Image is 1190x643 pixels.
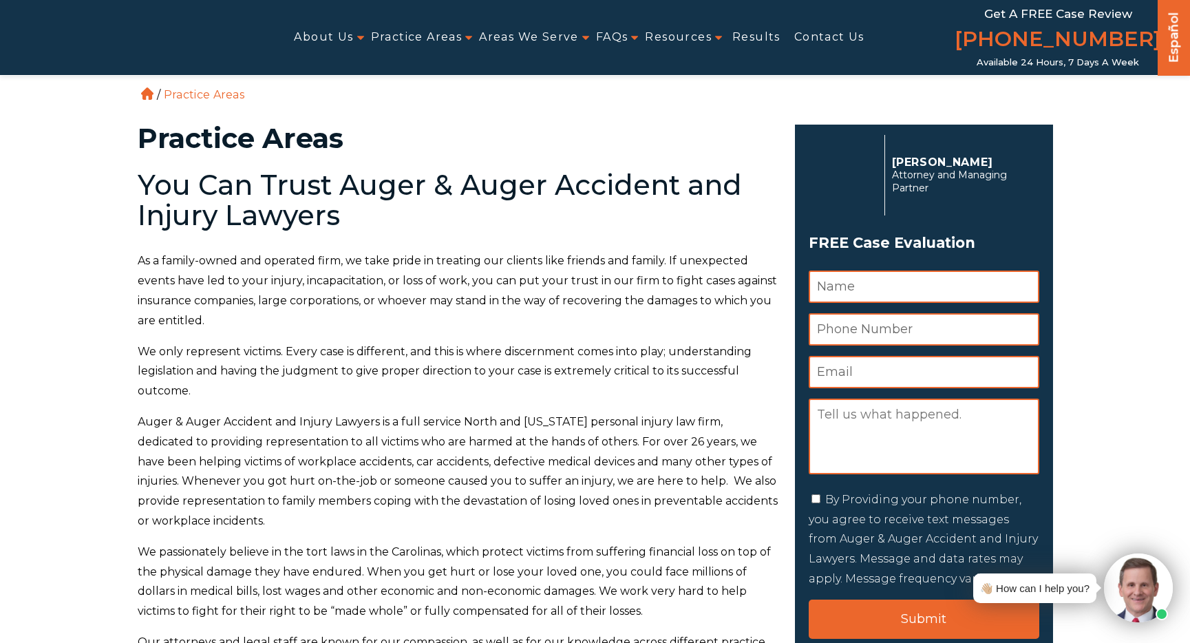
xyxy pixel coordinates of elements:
[977,57,1139,68] span: Available 24 Hours, 7 Days a Week
[138,125,778,152] h1: Practice Areas
[138,542,778,622] p: We passionately believe in the tort laws in the Carolinas, which protect victims from suffering f...
[809,140,878,209] img: Herbert Auger
[479,22,579,53] a: Areas We Serve
[955,24,1161,57] a: [PHONE_NUMBER]
[794,22,864,53] a: Contact Us
[980,579,1090,598] div: 👋🏼 How can I help you?
[138,345,752,398] span: We only represent victims. Every case is different, and this is where discernment comes into play...
[138,412,778,531] p: Auger & Auger Accident and Injury Lawyers is a full service North and [US_STATE] personal injury ...
[141,87,153,100] a: Home
[809,600,1039,639] input: Submit
[809,271,1039,303] input: Name
[138,254,777,326] span: As a family-owned and operated firm, we take pride in treating our clients like friends and famil...
[138,170,778,231] h2: You Can Trust Auger & Auger Accident and Injury Lawyers
[371,22,463,53] a: Practice Areas
[1104,554,1173,622] img: Intaker widget Avatar
[809,230,1039,256] span: FREE Case Evaluation
[645,22,712,53] a: Resources
[809,493,1038,585] label: By Providing your phone number, you agree to receive text messages from Auger & Auger Accident an...
[8,23,204,52] img: Auger & Auger Accident and Injury Lawyers Logo
[809,313,1039,346] input: Phone Number
[732,22,780,53] a: Results
[160,88,248,101] li: Practice Areas
[984,7,1132,21] span: Get a FREE Case Review
[892,169,1032,195] span: Attorney and Managing Partner
[809,356,1039,388] input: Email
[596,22,628,53] a: FAQs
[294,22,353,53] a: About Us
[892,156,1032,169] p: [PERSON_NAME]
